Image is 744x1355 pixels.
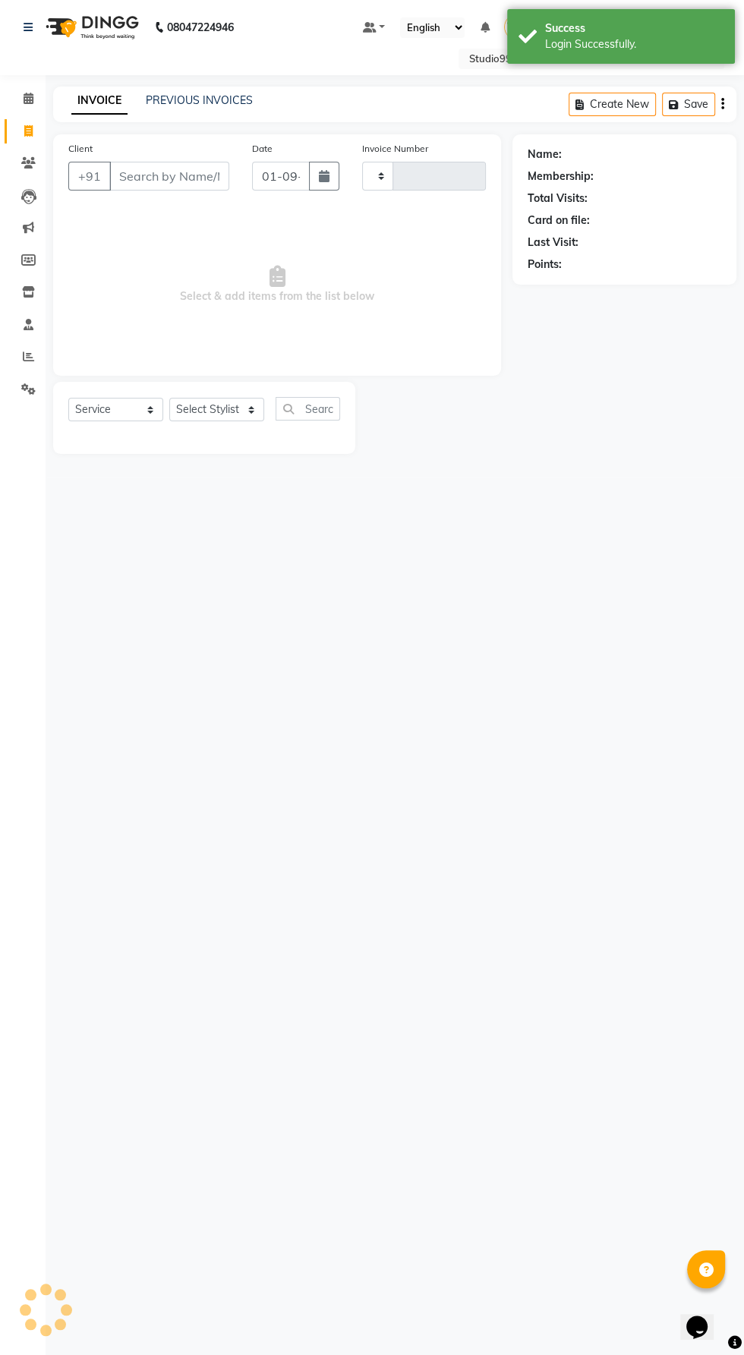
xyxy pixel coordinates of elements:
[68,209,486,361] span: Select & add items from the list below
[545,36,724,52] div: Login Successfully.
[662,93,715,116] button: Save
[71,87,128,115] a: INVOICE
[528,257,562,273] div: Points:
[569,93,656,116] button: Create New
[146,93,253,107] a: PREVIOUS INVOICES
[528,191,588,206] div: Total Visits:
[68,162,111,191] button: +91
[528,169,594,184] div: Membership:
[680,1294,729,1340] iframe: chat widget
[504,14,531,40] img: VAISHALI.TK
[545,20,724,36] div: Success
[276,397,340,421] input: Search or Scan
[167,6,234,49] b: 08047224946
[528,235,578,251] div: Last Visit:
[528,147,562,162] div: Name:
[362,142,428,156] label: Invoice Number
[252,142,273,156] label: Date
[528,213,590,228] div: Card on file:
[39,6,143,49] img: logo
[109,162,229,191] input: Search by Name/Mobile/Email/Code
[68,142,93,156] label: Client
